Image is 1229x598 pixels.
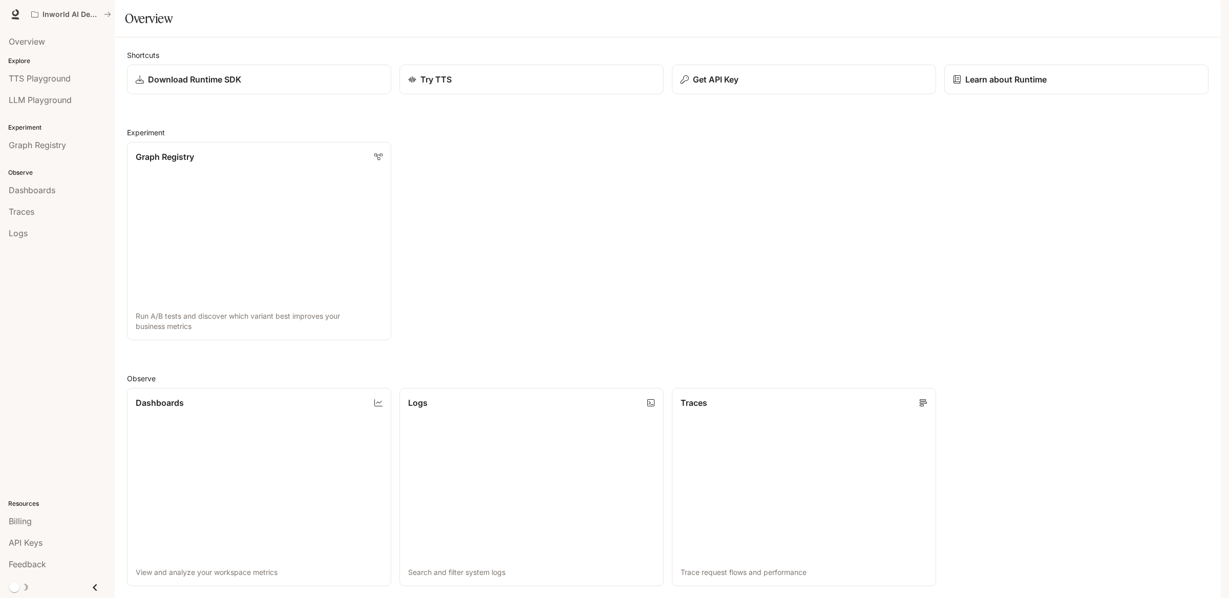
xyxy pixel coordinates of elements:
p: Logs [408,397,428,409]
p: Try TTS [420,73,452,86]
p: Inworld AI Demos [43,10,100,19]
p: Get API Key [693,73,738,86]
a: Learn about Runtime [944,65,1209,94]
p: Learn about Runtime [965,73,1047,86]
p: Trace request flows and performance [681,567,927,578]
h2: Experiment [127,127,1209,138]
p: Graph Registry [136,151,194,163]
a: Download Runtime SDK [127,65,391,94]
p: Search and filter system logs [408,567,655,578]
a: LogsSearch and filter system logs [399,388,664,586]
a: DashboardsView and analyze your workspace metrics [127,388,391,586]
p: Traces [681,397,707,409]
h1: Overview [125,8,173,29]
a: TracesTrace request flows and performance [672,388,936,586]
a: Graph RegistryRun A/B tests and discover which variant best improves your business metrics [127,142,391,340]
p: View and analyze your workspace metrics [136,567,383,578]
button: All workspaces [27,4,116,25]
button: Get API Key [672,65,936,94]
h2: Observe [127,373,1209,384]
a: Try TTS [399,65,664,94]
p: Download Runtime SDK [148,73,241,86]
h2: Shortcuts [127,50,1209,60]
p: Run A/B tests and discover which variant best improves your business metrics [136,311,383,332]
p: Dashboards [136,397,184,409]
